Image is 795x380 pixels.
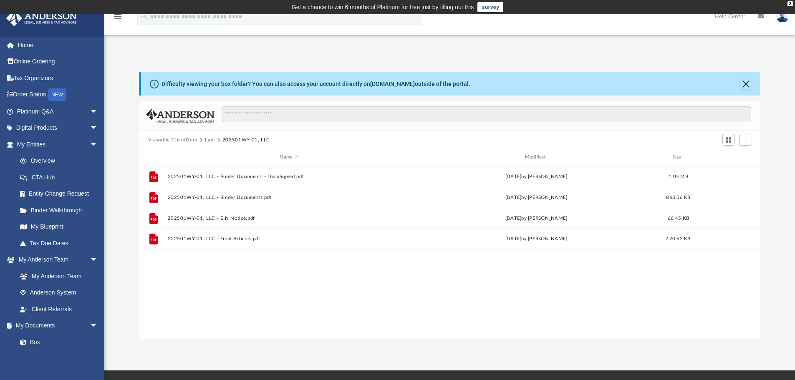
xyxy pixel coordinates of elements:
a: Home [6,37,111,53]
a: menu [113,16,123,22]
span: 863.56 KB [666,195,690,199]
a: Tax Due Dates [12,235,111,252]
span: 420.62 KB [666,237,690,241]
div: Get a chance to win 6 months of Platinum for free just by filling out this [292,2,474,12]
div: grid [139,166,761,339]
span: 1.05 MB [669,174,688,179]
button: Add [739,134,752,146]
a: My Blueprint [12,219,106,235]
button: 202501WY-01, LLC - Binder Documents.pdf [167,195,411,200]
a: survey [477,2,503,12]
input: Search files and folders [222,106,751,122]
button: 202501WY-01, LLC - EIN Notice.pdf [167,216,411,221]
button: 202501WY-01, LLC - Binder Documents - DocuSigned.pdf [167,174,411,179]
a: Order StatusNEW [6,86,111,103]
span: 66.45 KB [668,216,689,220]
a: Client Referrals [12,301,106,317]
a: My Documentsarrow_drop_down [6,317,106,334]
a: Platinum Q&Aarrow_drop_down [6,103,111,120]
a: Online Ordering [6,53,111,70]
a: My Entitiesarrow_drop_down [6,136,111,153]
div: id [699,154,757,161]
i: search [139,11,149,20]
a: Digital Productsarrow_drop_down [6,120,111,136]
div: Difficulty viewing your box folder? You can also access your account directly on outside of the p... [162,80,470,88]
img: User Pic [776,10,789,23]
a: My Anderson Teamarrow_drop_down [6,252,106,268]
a: Meeting Minutes [12,350,106,367]
div: Size [661,154,695,161]
div: id [143,154,164,161]
div: Name [167,154,411,161]
span: arrow_drop_down [90,103,106,120]
a: Overview [12,153,111,169]
a: CTA Hub [12,169,111,186]
div: NEW [48,88,66,101]
button: Close [740,78,752,90]
a: Box [12,334,102,350]
button: Switch to Grid View [722,134,735,146]
span: arrow_drop_down [90,252,106,269]
button: Viewable-ClientDocs [148,136,197,144]
button: 202501WY-01, LLC - Filed Articles.pdf [167,236,411,242]
div: close [787,1,793,6]
div: [DATE] by [PERSON_NAME] [414,235,658,243]
button: 202501WY-01, LLC [222,136,270,144]
a: Tax Organizers [6,70,111,86]
a: Anderson System [12,284,106,301]
a: Binder Walkthrough [12,202,111,219]
div: [DATE] by [PERSON_NAME] [414,194,658,201]
span: arrow_drop_down [90,120,106,137]
i: menu [113,12,123,22]
div: [DATE] by [PERSON_NAME] [414,173,658,180]
span: arrow_drop_down [90,317,106,335]
a: My Anderson Team [12,268,102,284]
div: [DATE] by [PERSON_NAME] [414,214,658,222]
a: Entity Change Request [12,186,111,202]
a: [DOMAIN_NAME] [370,81,415,87]
img: Anderson Advisors Platinum Portal [4,10,79,26]
button: Law [205,136,215,144]
span: arrow_drop_down [90,136,106,153]
div: Modified [414,154,658,161]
